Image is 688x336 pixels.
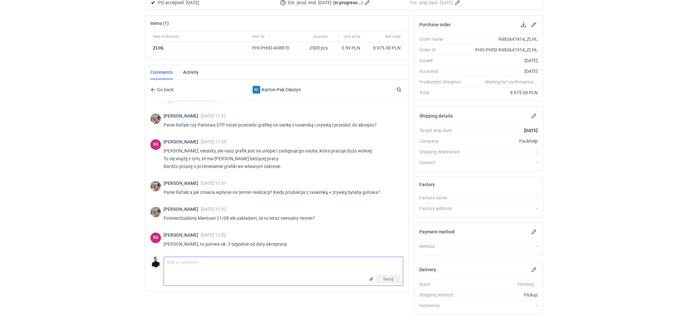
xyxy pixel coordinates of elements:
[530,21,538,28] button: Edit purchase order
[467,243,538,250] div: -
[164,214,398,222] p: Potwierdzaliśmy klientowi 21/08 ale zakładam, że to teraz nierealny termin?
[150,139,161,150] div: Rafał Stani
[313,34,328,39] span: Quantity
[467,47,538,53] div: PHO-PH00-R483647414_ZLHL
[253,86,260,94] div: Karton-Pak Cieszyn
[153,45,164,50] a: ZLHL
[419,79,467,85] div: Production Deviation
[395,86,416,94] input: Search
[252,34,264,39] span: Item ID
[150,232,161,243] div: Rafał Stani
[419,127,467,134] div: Target ship date
[183,65,199,79] a: Activity
[419,195,467,201] div: Factory name
[365,45,401,51] div: 8 975.00 PLN
[467,57,538,64] div: [DATE]
[467,195,538,201] div: -
[419,205,467,212] div: Factory address
[385,34,401,39] span: Net total
[252,45,296,51] div: PHI-PH00-A08870
[419,47,467,53] div: Order ID
[383,277,393,281] span: Send
[298,42,330,54] div: 2500 pcs
[164,232,201,238] span: [PERSON_NAME]
[520,21,527,28] button: Download PO
[150,139,161,150] figcaption: RS
[253,86,260,94] figcaption: KC
[419,22,451,27] h2: Purchase order
[164,113,201,118] span: [PERSON_NAME]
[467,292,538,298] div: Pickup
[150,207,161,217] img: Michał Palasek
[467,36,538,42] div: R483647414_ZLHL
[419,149,467,155] div: Shipping destination
[150,257,161,267] img: Tomasz Kubiak
[201,181,226,186] span: [DATE] 11:51
[164,240,398,248] p: [PERSON_NAME], to potrwa ok. 3 tygodnie od daty akceptacji.
[164,147,398,170] p: [PERSON_NAME], niestety, ale nasz grafik jest na urlopie i zastępuje go osoba, która pracuje dużo...
[530,112,538,120] button: Edit shipping details
[201,139,226,144] span: [DATE] 11:35
[419,229,455,234] h2: Payment method
[201,113,226,118] span: [DATE] 11:31
[164,188,398,196] p: Panie Rafale a jak zmiana wpłynie na termin realizacji? Kiedy produkcja z tasiemką + zrywką byłab...
[419,113,453,118] h2: Shipping details
[485,79,538,85] em: Waiting for confirmation...
[419,159,467,166] div: Contact
[467,302,538,309] div: -
[419,281,467,287] div: State
[467,159,538,166] div: -
[524,128,538,133] strong: [DATE]
[164,181,201,186] span: [PERSON_NAME]
[150,181,161,191] img: Michał Palasek
[419,292,467,298] div: Shipping method
[467,149,538,155] div: -
[164,139,201,144] span: [PERSON_NAME]
[467,205,538,212] div: -
[164,121,398,129] p: Panie Rafale czy Państwa DTP może przenieść grafikę na siatkę z tasiemką i zrywką i przesłać do a...
[419,302,467,309] div: Incoterms
[150,113,161,124] img: Michał Palasek
[467,68,538,74] div: [DATE]
[517,282,538,287] em: Pending...
[530,266,538,274] button: Edit delivery details
[164,207,201,212] span: [PERSON_NAME]
[419,89,467,96] div: Total
[419,182,435,187] h2: Factory
[376,275,400,283] button: Send
[467,89,538,96] div: 8 975.00 PLN
[344,34,360,39] span: Unit price
[150,65,173,79] a: Comments
[150,86,174,94] button: Go back
[419,243,467,250] div: Method
[530,228,538,236] button: Edit payment method
[150,21,169,26] h2: Items (1)
[153,34,179,39] span: Item nickname
[419,138,467,144] div: Company
[419,267,436,272] h2: Delivery
[419,36,467,42] div: Order name
[201,232,226,238] span: [DATE] 12:02
[333,45,360,51] div: 3.59 PLN
[156,87,174,92] span: Go back
[224,86,330,94] div: Karton-Pak Cieszyn
[201,207,226,212] span: [DATE] 11:52
[419,68,467,74] div: Accepted
[467,138,538,144] div: Packhelp
[419,57,467,64] div: Issued
[150,232,161,243] figcaption: RS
